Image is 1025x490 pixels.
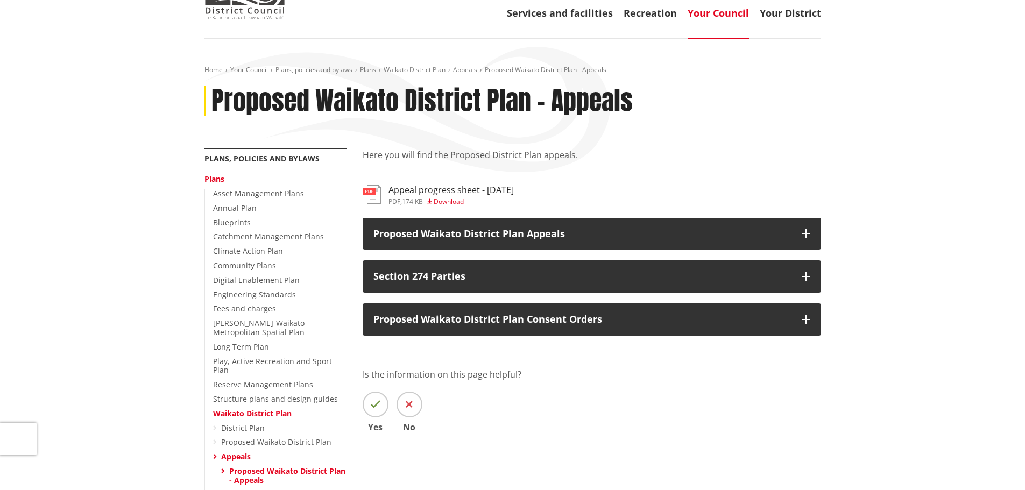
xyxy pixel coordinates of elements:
[213,379,313,389] a: Reserve Management Plans
[388,197,400,206] span: pdf
[363,368,821,381] p: Is the information on this page helpful?
[975,445,1014,484] iframe: Messenger Launcher
[275,65,352,74] a: Plans, policies and bylaws
[363,185,381,204] img: document-pdf.svg
[204,66,821,75] nav: breadcrumb
[388,185,514,195] h3: Appeal progress sheet - [DATE]
[204,153,320,164] a: Plans, policies and bylaws
[213,394,338,404] a: Structure plans and design guides
[507,6,613,19] a: Services and facilities
[221,451,251,461] a: Appeals
[688,6,749,19] a: Your Council
[485,65,606,74] span: Proposed Waikato District Plan - Appeals
[384,65,446,74] a: Waikato District Plan
[397,423,422,431] span: No
[453,65,477,74] a: Appeals
[213,246,283,256] a: Climate Action Plan
[213,408,292,418] a: Waikato District Plan
[373,271,791,282] p: Section 274 Parties
[229,466,345,485] a: Proposed Waikato District Plan - Appeals
[213,217,251,228] a: Blueprints
[213,188,304,198] a: Asset Management Plans
[213,275,300,285] a: Digital Enablement Plan
[363,148,821,174] p: Here you will find the Proposed District Plan appeals.
[363,303,821,336] button: Proposed Waikato District Plan Consent Orders
[213,289,296,300] a: Engineering Standards
[221,423,265,433] a: District Plan
[211,86,633,117] h1: Proposed Waikato District Plan - Appeals
[363,185,514,204] a: Appeal progress sheet - [DATE] pdf,174 KB Download
[402,197,423,206] span: 174 KB
[363,218,821,250] button: Proposed Waikato District Plan Appeals
[221,437,331,447] a: Proposed Waikato District Plan
[624,6,677,19] a: Recreation
[213,356,332,375] a: Play, Active Recreation and Sport Plan
[363,423,388,431] span: Yes
[204,65,223,74] a: Home
[213,231,324,242] a: Catchment Management Plans
[213,342,269,352] a: Long Term Plan
[213,303,276,314] a: Fees and charges
[388,198,514,205] div: ,
[213,260,276,271] a: Community Plans
[230,65,268,74] a: Your Council
[213,203,257,213] a: Annual Plan
[373,314,791,325] p: Proposed Waikato District Plan Consent Orders
[204,174,224,184] a: Plans
[363,260,821,293] button: Section 274 Parties
[434,197,464,206] span: Download
[373,229,791,239] p: Proposed Waikato District Plan Appeals
[760,6,821,19] a: Your District
[213,318,305,337] a: [PERSON_NAME]-Waikato Metropolitan Spatial Plan
[360,65,376,74] a: Plans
